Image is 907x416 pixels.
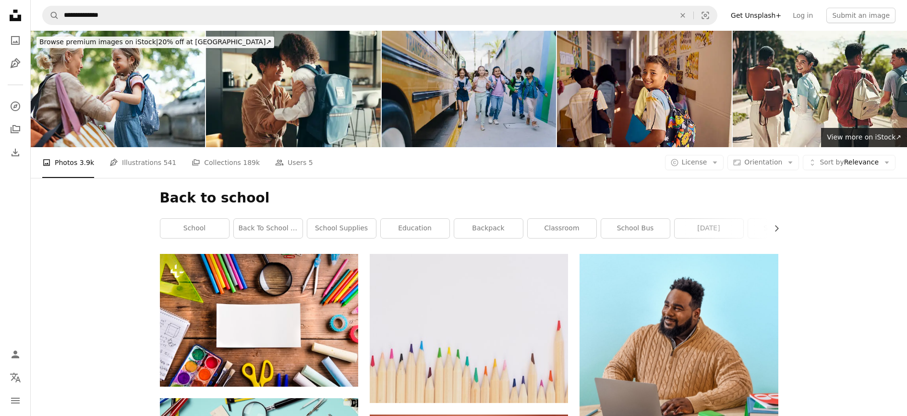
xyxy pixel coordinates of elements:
[748,219,817,238] a: september
[43,6,59,25] button: Search Unsplash
[821,128,907,147] a: View more on iStock↗
[557,31,731,147] img: Smiling pupil walking down school hallway with backpack and book
[601,219,670,238] a: school bus
[6,120,25,139] a: Collections
[370,254,568,403] img: colored pencil lined up on top of white surface
[6,345,25,364] a: Log in / Sign up
[160,316,358,325] a: Desk with school supplies. Studio shot on wooden background.
[192,147,260,178] a: Collections 189k
[31,31,280,54] a: Browse premium images on iStock|20% off at [GEOGRAPHIC_DATA]↗
[160,219,229,238] a: school
[31,31,205,147] img: Mother Preparing Daughter for School with a Cheerful Smile in Morning Light
[768,219,778,238] button: scroll list to the right
[6,54,25,73] a: Illustrations
[370,324,568,333] a: colored pencil lined up on top of white surface
[6,391,25,410] button: Menu
[727,155,799,170] button: Orientation
[160,189,778,207] h1: Back to school
[309,157,313,168] span: 5
[528,219,596,238] a: classroom
[665,155,724,170] button: License
[733,31,907,147] img: Education, laughing and walking with student friends outdoor together for learning or study at un...
[42,6,717,25] form: Find visuals sitewide
[826,8,895,23] button: Submit an image
[827,133,901,141] span: View more on iStock ↗
[744,158,782,166] span: Orientation
[307,219,376,238] a: school supplies
[382,31,556,147] img: Child students running outside the school
[381,219,449,238] a: education
[672,6,693,25] button: Clear
[39,38,271,46] span: 20% off at [GEOGRAPHIC_DATA] ↗
[6,31,25,50] a: Photos
[109,147,176,178] a: Illustrations 541
[164,157,177,168] span: 541
[454,219,523,238] a: backpack
[6,368,25,387] button: Language
[39,38,158,46] span: Browse premium images on iStock |
[6,97,25,116] a: Explore
[160,254,358,387] img: Desk with school supplies. Studio shot on wooden background.
[820,158,844,166] span: Sort by
[694,6,717,25] button: Visual search
[234,219,302,238] a: back to school kids
[206,31,380,147] img: Mom, girl and school uniform with forehead touch in home for preparing or ready for elementary ed...
[787,8,819,23] a: Log in
[803,155,895,170] button: Sort byRelevance
[275,147,313,178] a: Users 5
[243,157,260,168] span: 189k
[6,143,25,162] a: Download History
[820,158,879,167] span: Relevance
[682,158,707,166] span: License
[725,8,787,23] a: Get Unsplash+
[675,219,743,238] a: [DATE]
